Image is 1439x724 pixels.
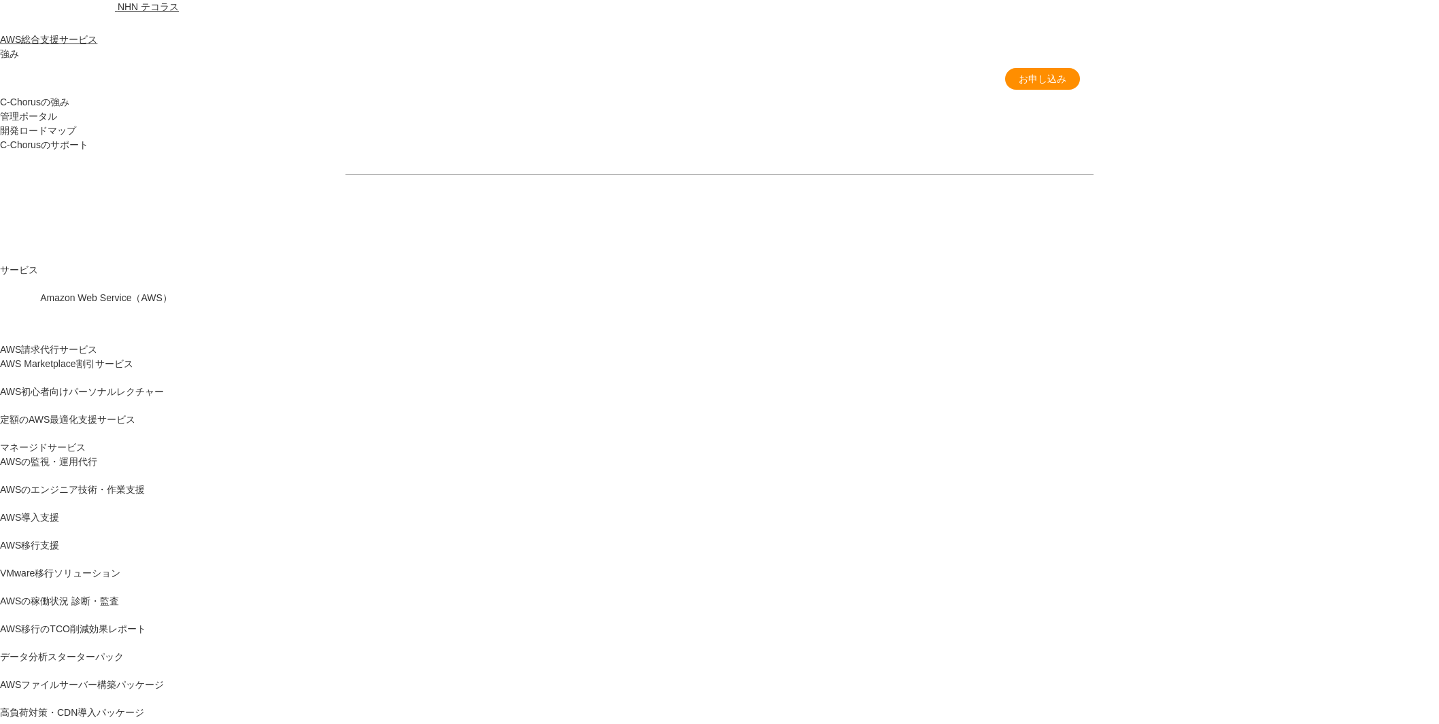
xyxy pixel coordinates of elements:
a: 請求代行プラン [658,72,725,86]
a: 特長・メリット [744,72,811,86]
a: 請求代行 導入事例 [830,72,909,86]
a: まずは相談する [726,196,944,229]
a: 資料を請求する [495,196,713,229]
span: Amazon Web Service（AWS） [40,292,172,303]
a: お申し込み [1005,68,1080,90]
a: よくある質問 [928,72,985,86]
span: お申し込み [1005,72,1080,86]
